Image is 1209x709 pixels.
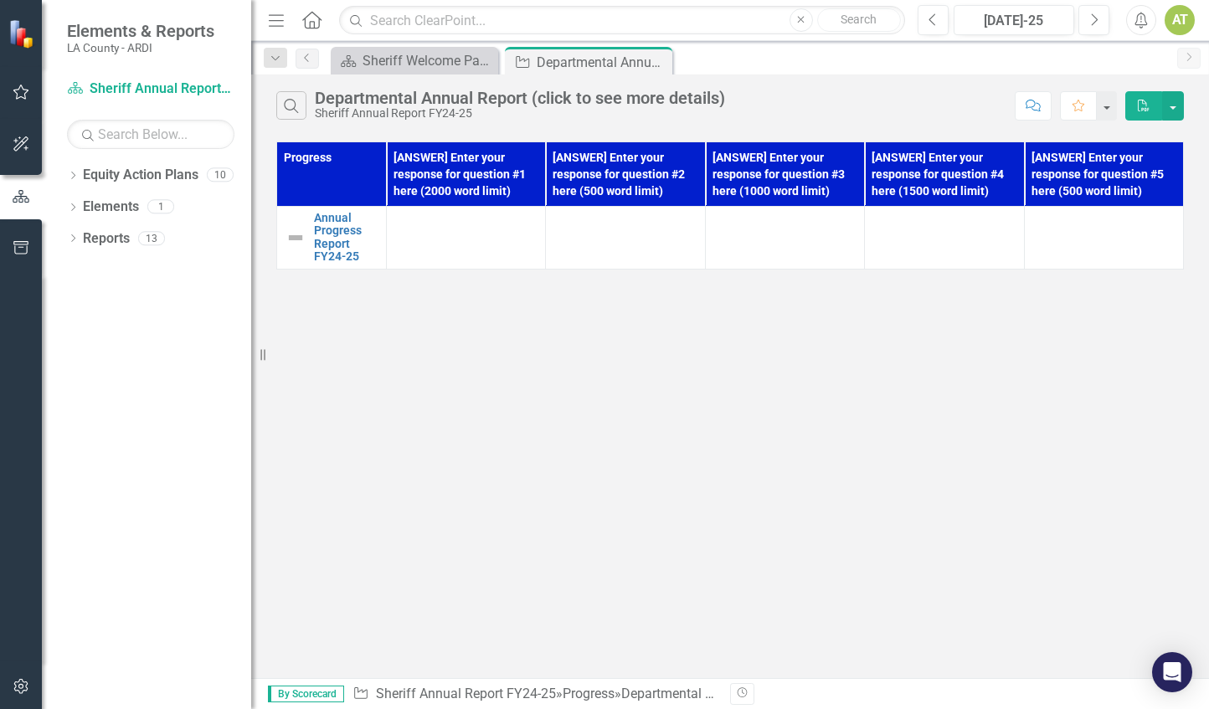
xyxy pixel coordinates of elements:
img: ClearPoint Strategy [8,19,38,49]
div: Open Intercom Messenger [1152,652,1192,692]
a: Annual Progress Report FY24-25 [314,212,378,264]
td: Double-Click to Edit [1024,207,1183,270]
td: Double-Click to Edit Right Click for Context Menu [277,207,387,270]
small: LA County - ARDI [67,41,214,54]
div: Sheriff Welcome Page [363,50,494,71]
div: [DATE]-25 [959,11,1068,31]
div: Departmental Annual Report (click to see more details) [537,52,668,73]
div: Departmental Annual Report (click to see more details) [621,686,943,701]
td: Double-Click to Edit [705,207,864,270]
td: Double-Click to Edit [386,207,545,270]
button: [DATE]-25 [954,5,1074,35]
img: Not Defined [286,228,306,248]
input: Search ClearPoint... [339,6,905,35]
div: » » [352,685,718,704]
div: 13 [138,231,165,245]
span: Search [841,13,877,26]
a: Progress [563,686,615,701]
a: Sheriff Annual Report FY24-25 [67,80,234,99]
a: Reports [83,229,130,249]
button: AT [1165,5,1195,35]
a: Elements [83,198,139,217]
a: Sheriff Welcome Page [335,50,494,71]
td: Double-Click to Edit [865,207,1024,270]
input: Search Below... [67,120,234,149]
span: By Scorecard [268,686,344,702]
span: Elements & Reports [67,21,214,41]
a: Equity Action Plans [83,166,198,185]
a: Sheriff Annual Report FY24-25 [376,686,556,701]
div: 10 [207,168,234,182]
div: Departmental Annual Report (click to see more details) [315,89,725,107]
div: Sheriff Annual Report FY24-25 [315,107,725,120]
td: Double-Click to Edit [546,207,705,270]
button: Search [817,8,901,32]
div: 1 [147,200,174,214]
